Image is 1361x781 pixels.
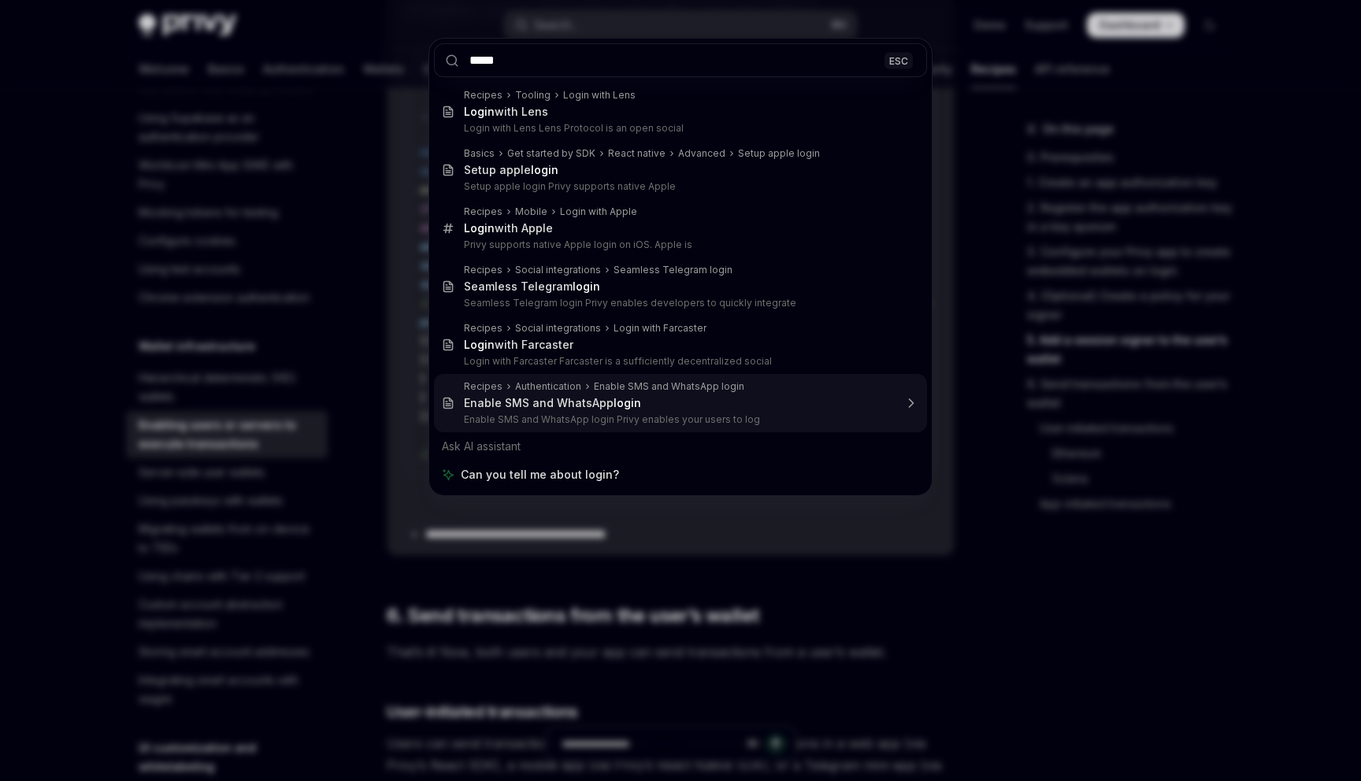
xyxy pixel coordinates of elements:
div: Setup apple login [738,147,820,160]
b: Login [464,338,495,351]
b: login [614,396,641,409]
b: login [531,163,558,176]
p: Enable SMS and WhatsApp login Privy enables your users to log [464,413,894,426]
p: Seamless Telegram login Privy enables developers to quickly integrate [464,297,894,309]
b: Login [464,221,495,235]
div: Basics [464,147,495,160]
div: with Farcaster [464,338,573,352]
div: Setup apple [464,163,558,177]
div: Recipes [464,89,502,102]
div: Get started by SDK [507,147,595,160]
div: Recipes [464,380,502,393]
div: Seamless Telegram [464,279,600,294]
div: with Lens [464,105,548,119]
b: Login [464,105,495,118]
div: Seamless Telegram login [614,264,732,276]
div: Recipes [464,205,502,218]
b: login [573,279,600,293]
div: Mobile [515,205,547,218]
div: Recipes [464,322,502,335]
p: Login with Farcaster Farcaster is a sufficiently decentralized social [464,355,894,368]
div: Advanced [678,147,725,160]
div: Login with Apple [560,205,637,218]
div: Social integrations [515,264,601,276]
div: ESC [884,52,913,68]
div: React native [608,147,666,160]
div: with Apple [464,221,553,235]
div: Login with Lens [563,89,636,102]
div: Authentication [515,380,581,393]
div: Enable SMS and WhatsApp login [594,380,744,393]
p: Setup apple login Privy supports native Apple [464,180,894,193]
p: Login with Lens Lens Protocol is an open social [464,122,894,135]
div: Enable SMS and WhatsApp [464,396,641,410]
span: Can you tell me about login? [461,467,619,483]
div: Social integrations [515,322,601,335]
div: Recipes [464,264,502,276]
div: Tooling [515,89,551,102]
div: Login with Farcaster [614,322,706,335]
div: Ask AI assistant [434,432,927,461]
p: Privy supports native Apple login on iOS. Apple is [464,239,894,251]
